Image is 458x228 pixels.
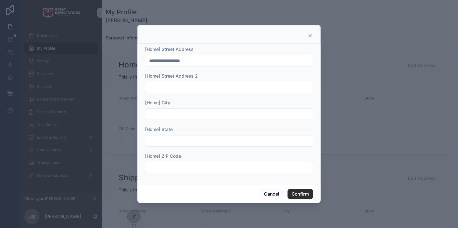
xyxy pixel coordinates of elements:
[145,46,194,52] span: [Home] Street Address
[145,100,170,105] span: [Home] City
[260,189,283,199] button: Cancel
[145,73,198,79] span: [Home] Street Address 2
[145,127,173,132] span: [Home] State
[145,153,181,159] span: [Home] ZIP Code
[288,189,313,199] button: Confirm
